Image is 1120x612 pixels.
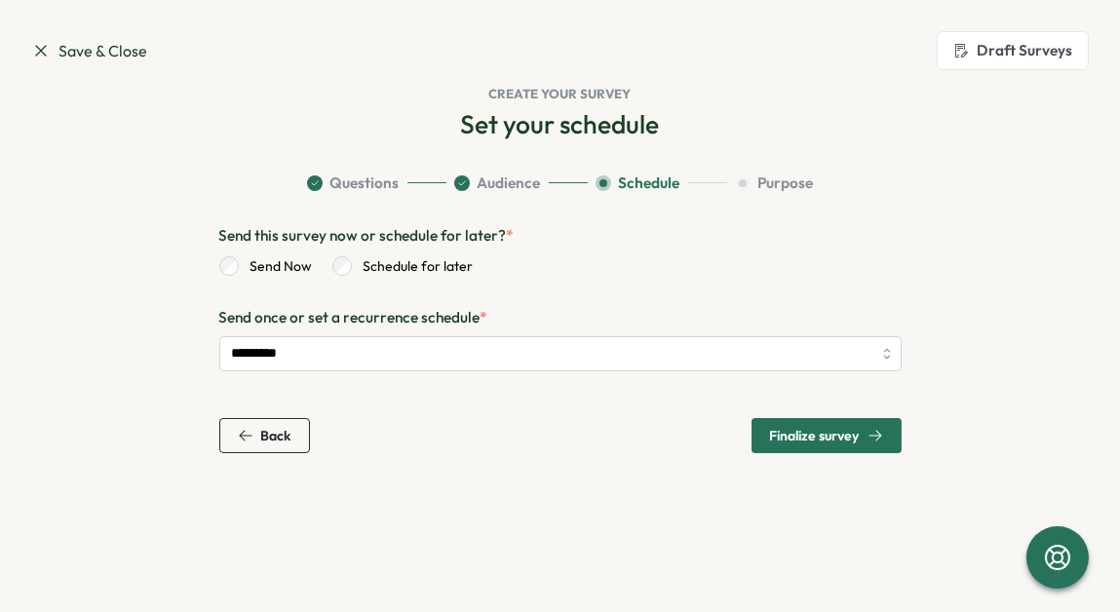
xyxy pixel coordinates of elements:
[219,307,902,328] p: Send once or set a recurrence schedule
[937,31,1089,70] button: Draft Surveys
[330,172,400,194] span: Questions
[454,172,588,194] button: Audience
[31,86,1089,103] h1: Create your survey
[770,429,860,442] span: Finalize survey
[31,39,147,63] a: Save & Close
[478,172,541,194] span: Audience
[735,172,814,194] button: Purpose
[619,172,680,194] span: Schedule
[219,418,310,453] button: Back
[461,107,660,141] h2: Set your schedule
[307,172,446,194] button: Questions
[752,418,902,453] button: Finalize survey
[219,225,902,247] p: Send this survey now or schedule for later?
[239,256,313,276] label: Send Now
[758,172,814,194] span: Purpose
[261,429,291,442] span: Back
[352,256,474,276] label: Schedule for later
[596,172,727,194] button: Schedule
